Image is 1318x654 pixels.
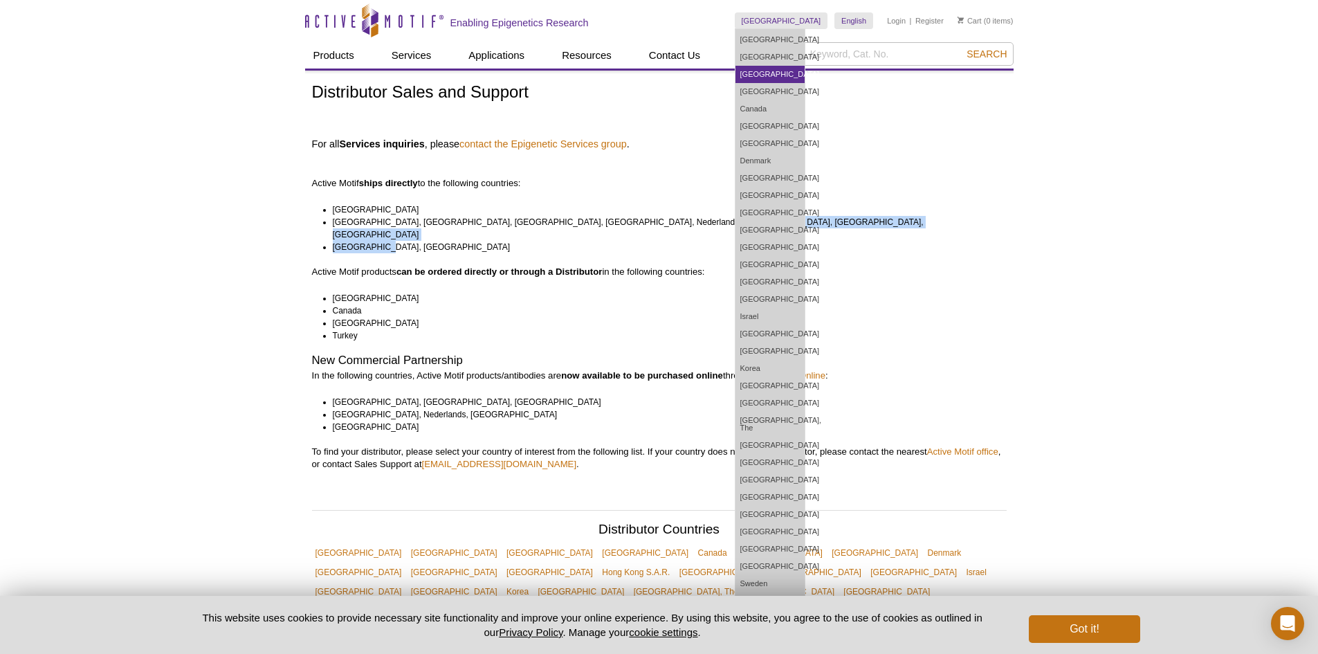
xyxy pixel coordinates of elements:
[598,563,673,582] a: Hong Kong S.A.R.
[735,592,805,610] a: [GEOGRAPHIC_DATA]
[408,582,501,601] a: [GEOGRAPHIC_DATA]
[333,216,994,241] li: [GEOGRAPHIC_DATA], [GEOGRAPHIC_DATA], [GEOGRAPHIC_DATA], [GEOGRAPHIC_DATA], Nederlands, [GEOGRAPH...
[359,178,418,188] strong: ships directly
[735,471,805,489] a: [GEOGRAPHIC_DATA]
[735,273,805,291] a: [GEOGRAPHIC_DATA]
[735,100,805,118] a: Canada
[735,325,805,343] a: [GEOGRAPHIC_DATA]
[312,543,405,563] a: [GEOGRAPHIC_DATA]
[312,138,1007,150] h4: For all , please .
[735,187,805,204] a: [GEOGRAPHIC_DATA]
[312,266,1007,278] p: Active Motif products in the following countries:
[333,329,994,342] li: Turkey
[735,377,805,394] a: [GEOGRAPHIC_DATA]
[503,563,596,582] a: [GEOGRAPHIC_DATA]
[333,396,994,408] li: [GEOGRAPHIC_DATA], [GEOGRAPHIC_DATA], [GEOGRAPHIC_DATA]
[735,308,805,325] a: Israel
[396,266,603,277] strong: can be ordered directly or through a Distributor
[503,582,532,601] a: Korea
[924,543,964,563] a: Denmark
[641,42,708,69] a: Contact Us
[630,582,742,601] a: [GEOGRAPHIC_DATA], The
[312,563,405,582] a: [GEOGRAPHIC_DATA]
[408,543,501,563] a: [GEOGRAPHIC_DATA]
[962,48,1011,60] button: Search
[958,12,1014,29] li: (0 items)
[339,138,424,149] strong: Services inquiries
[771,563,865,582] a: [GEOGRAPHIC_DATA]
[735,489,805,506] a: [GEOGRAPHIC_DATA]
[553,42,620,69] a: Resources
[735,135,805,152] a: [GEOGRAPHIC_DATA]
[735,575,805,592] a: Sweden
[735,12,828,29] a: [GEOGRAPHIC_DATA]
[735,221,805,239] a: [GEOGRAPHIC_DATA]
[312,446,1007,471] p: To find your distributor, please select your country of interest from the following list. If your...
[735,170,805,187] a: [GEOGRAPHIC_DATA]
[735,256,805,273] a: [GEOGRAPHIC_DATA]
[735,31,805,48] a: [GEOGRAPHIC_DATA]
[834,12,873,29] a: English
[179,610,1007,639] p: This website uses cookies to provide necessary site functionality and improve your online experie...
[383,42,440,69] a: Services
[910,12,912,29] li: |
[735,412,805,437] a: [GEOGRAPHIC_DATA], The
[503,543,596,563] a: [GEOGRAPHIC_DATA]
[333,317,994,329] li: [GEOGRAPHIC_DATA]
[735,454,805,471] a: [GEOGRAPHIC_DATA]
[958,17,964,24] img: Your Cart
[729,42,789,69] a: About Us
[887,16,906,26] a: Login
[333,241,994,253] li: [GEOGRAPHIC_DATA], [GEOGRAPHIC_DATA]
[333,292,994,305] li: [GEOGRAPHIC_DATA]
[735,506,805,523] a: [GEOGRAPHIC_DATA]
[408,563,501,582] a: [GEOGRAPHIC_DATA]
[958,16,982,26] a: Cart
[312,83,1007,103] h1: Distributor Sales and Support
[963,563,990,582] a: Israel
[735,437,805,454] a: [GEOGRAPHIC_DATA]
[735,66,805,83] a: [GEOGRAPHIC_DATA]
[735,152,805,170] a: Denmark
[733,543,826,563] a: [GEOGRAPHIC_DATA]
[1271,607,1304,640] div: Open Intercom Messenger
[305,42,363,69] a: Products
[312,523,1007,540] h2: Distributor Countries
[867,563,960,582] a: [GEOGRAPHIC_DATA]
[450,17,589,29] h2: Enabling Epigenetics Research
[735,239,805,256] a: [GEOGRAPHIC_DATA]
[629,626,697,638] button: cookie settings
[735,558,805,575] a: [GEOGRAPHIC_DATA]
[422,459,577,469] a: [EMAIL_ADDRESS][DOMAIN_NAME]
[333,305,994,317] li: Canada
[312,354,1007,367] h2: New Commercial Partnership
[735,343,805,360] a: [GEOGRAPHIC_DATA]
[735,541,805,558] a: [GEOGRAPHIC_DATA]
[312,582,405,601] a: [GEOGRAPHIC_DATA]
[561,370,723,381] strong: now available to be purchased online
[840,582,933,601] a: [GEOGRAPHIC_DATA]
[828,543,922,563] a: [GEOGRAPHIC_DATA]
[735,523,805,541] a: [GEOGRAPHIC_DATA]
[459,138,627,150] a: contact the Epigenetic Services group
[312,370,1007,382] p: In the following countries, Active Motif products/antibodies are through :
[735,83,805,100] a: [GEOGRAPHIC_DATA]
[967,48,1007,60] span: Search
[735,48,805,66] a: [GEOGRAPHIC_DATA]
[312,152,1007,190] p: Active Motif to the following countries:
[460,42,533,69] a: Applications
[333,203,994,216] li: [GEOGRAPHIC_DATA]
[735,118,805,135] a: [GEOGRAPHIC_DATA]
[333,421,994,433] li: [GEOGRAPHIC_DATA]
[789,42,1014,66] input: Keyword, Cat. No.
[499,626,562,638] a: Privacy Policy
[1029,615,1139,643] button: Got it!
[735,291,805,308] a: [GEOGRAPHIC_DATA]
[735,360,805,377] a: Korea
[927,446,998,457] a: Active Motif office
[598,543,692,563] a: [GEOGRAPHIC_DATA]
[695,543,731,563] a: Canada
[333,408,994,421] li: [GEOGRAPHIC_DATA], Nederlands, [GEOGRAPHIC_DATA]
[534,582,628,601] a: [GEOGRAPHIC_DATA]
[735,394,805,412] a: [GEOGRAPHIC_DATA]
